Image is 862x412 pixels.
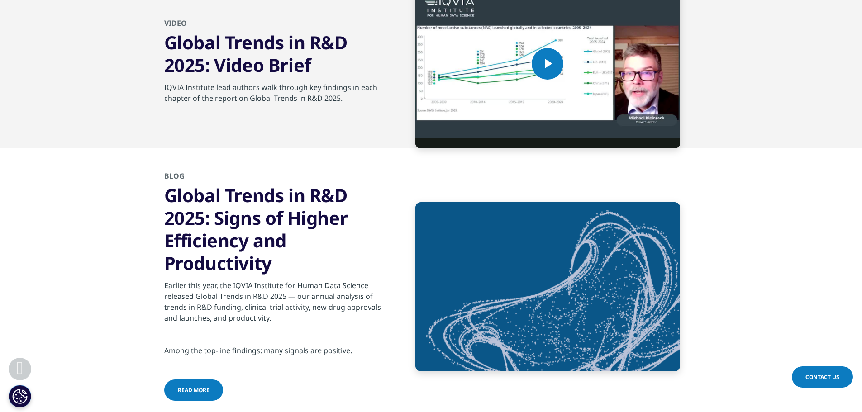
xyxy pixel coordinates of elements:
a: Contact Us [792,366,853,388]
button: Play Video [532,48,563,80]
h2: blog [164,171,384,184]
h2: video [164,18,384,31]
a: read more [164,379,223,401]
span: read more [178,386,210,394]
h3: Global Trends in R&D 2025: Signs of Higher Efficiency and Productivity [164,184,384,275]
p: IQVIA Institute lead authors walk through key findings in each chapter of the report on Global Tr... [164,82,384,109]
span: Contact Us [805,373,839,381]
p: Earlier this year, the IQVIA Institute for Human Data Science released Global Trends in R&D 2025 ... [164,280,384,329]
button: Cookies Settings [9,385,31,407]
p: Among the top-line findings: many signals are positive. [164,345,384,361]
h3: Global Trends in R&D 2025: Video Brief [164,31,384,76]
